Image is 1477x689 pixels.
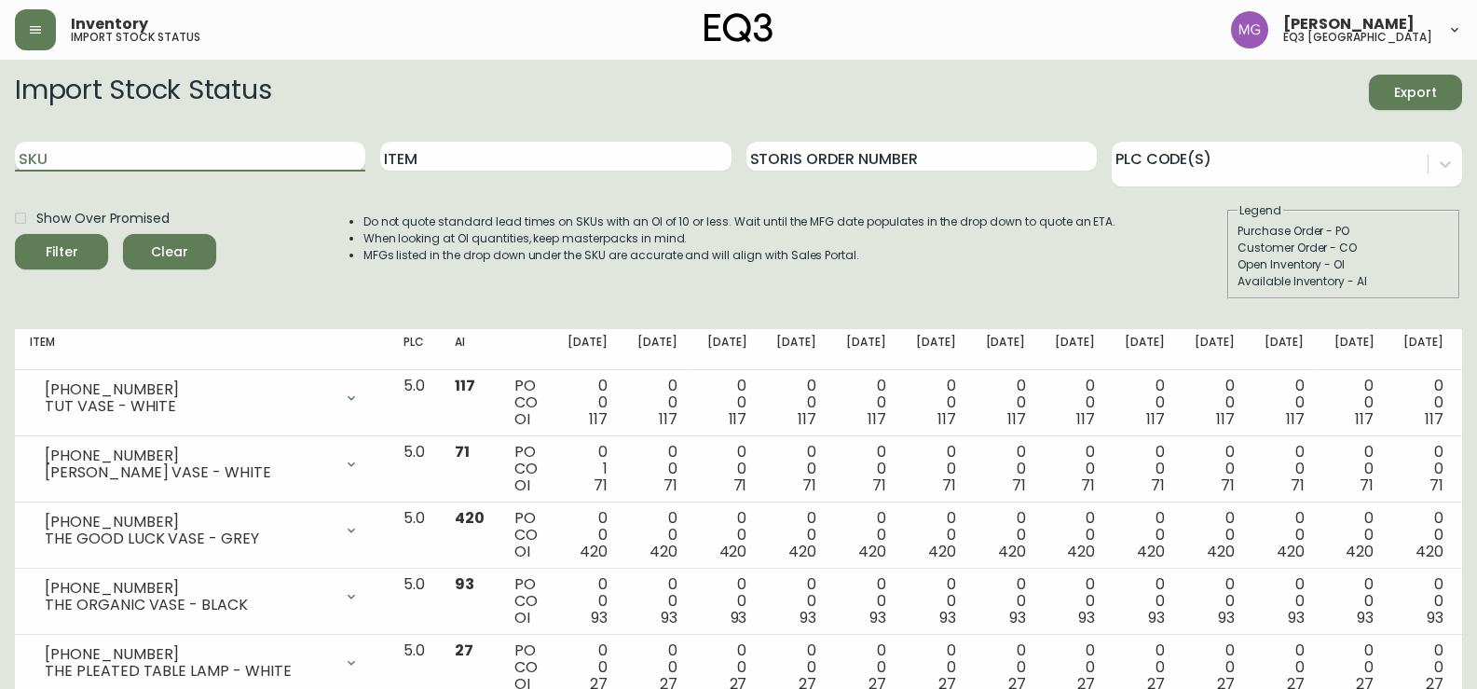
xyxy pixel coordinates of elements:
[719,541,747,562] span: 420
[45,381,333,398] div: [PHONE_NUMBER]
[45,597,333,613] div: THE ORGANIC VASE - BLACK
[1148,607,1165,628] span: 93
[1238,273,1450,290] div: Available Inventory - AI
[788,541,816,562] span: 420
[986,576,1026,627] div: 0 0
[986,378,1026,428] div: 0 0
[1291,475,1305,496] span: 71
[858,541,886,562] span: 420
[1334,378,1374,428] div: 0 0
[1277,541,1305,562] span: 420
[733,475,747,496] span: 71
[30,510,374,551] div: [PHONE_NUMBER]THE GOOD LUCK VASE - GREY
[661,607,677,628] span: 93
[514,475,530,496] span: OI
[1055,378,1095,428] div: 0 0
[761,329,831,370] th: [DATE]
[1403,378,1443,428] div: 0 0
[45,448,333,464] div: [PHONE_NUMBER]
[831,329,901,370] th: [DATE]
[30,576,374,617] div: [PHONE_NUMBER]THE ORGANIC VASE - BLACK
[1125,576,1165,627] div: 0 0
[637,576,677,627] div: 0 0
[1415,541,1443,562] span: 420
[1427,607,1443,628] span: 93
[568,510,608,560] div: 0 0
[928,541,956,562] span: 420
[1216,408,1235,430] span: 117
[1250,329,1320,370] th: [DATE]
[15,329,389,370] th: Item
[389,370,440,436] td: 5.0
[1334,576,1374,627] div: 0 0
[1369,75,1462,110] button: Export
[1195,444,1235,494] div: 0 0
[776,378,816,428] div: 0 0
[568,378,608,428] div: 0 0
[1007,408,1026,430] span: 117
[776,510,816,560] div: 0 0
[594,475,608,496] span: 71
[846,444,886,494] div: 0 0
[1195,510,1235,560] div: 0 0
[36,209,170,228] span: Show Over Promised
[1320,329,1389,370] th: [DATE]
[1425,408,1443,430] span: 117
[986,444,1026,494] div: 0 0
[707,444,747,494] div: 0 0
[1238,256,1450,273] div: Open Inventory - OI
[1009,607,1026,628] span: 93
[998,541,1026,562] span: 420
[776,576,816,627] div: 0 0
[45,398,333,415] div: TUT VASE - WHITE
[937,408,956,430] span: 117
[1403,576,1443,627] div: 0 0
[692,329,762,370] th: [DATE]
[455,573,474,595] span: 93
[659,408,677,430] span: 117
[30,642,374,683] div: [PHONE_NUMBER]THE PLEATED TABLE LAMP - WHITE
[869,607,886,628] span: 93
[1346,541,1374,562] span: 420
[1265,576,1305,627] div: 0 0
[1137,541,1165,562] span: 420
[846,576,886,627] div: 0 0
[363,230,1116,247] li: When looking at OI quantities, keep masterpacks in mind.
[1388,329,1458,370] th: [DATE]
[1288,607,1305,628] span: 93
[1195,576,1235,627] div: 0 0
[1012,475,1026,496] span: 71
[71,32,200,43] h5: import stock status
[30,378,374,419] div: [PHONE_NUMBER]TUT VASE - WHITE
[45,514,333,531] div: [PHONE_NUMBER]
[363,247,1116,264] li: MFGs listed in the drop down under the SKU are accurate and will align with Sales Portal.
[15,234,108,269] button: Filter
[637,510,677,560] div: 0 0
[622,329,692,370] th: [DATE]
[916,378,956,428] div: 0 0
[1146,408,1165,430] span: 117
[1265,444,1305,494] div: 0 0
[440,329,499,370] th: AI
[1265,378,1305,428] div: 0 0
[1429,475,1443,496] span: 71
[1081,475,1095,496] span: 71
[514,444,538,494] div: PO CO
[15,75,271,110] h2: Import Stock Status
[1207,541,1235,562] span: 420
[1180,329,1250,370] th: [DATE]
[846,510,886,560] div: 0 0
[514,378,538,428] div: PO CO
[589,408,608,430] span: 117
[1403,444,1443,494] div: 0 0
[707,510,747,560] div: 0 0
[916,576,956,627] div: 0 0
[1125,510,1165,560] div: 0 0
[1151,475,1165,496] span: 71
[663,475,677,496] span: 71
[1055,444,1095,494] div: 0 0
[868,408,886,430] span: 117
[1125,378,1165,428] div: 0 0
[1334,444,1374,494] div: 0 0
[1355,408,1374,430] span: 117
